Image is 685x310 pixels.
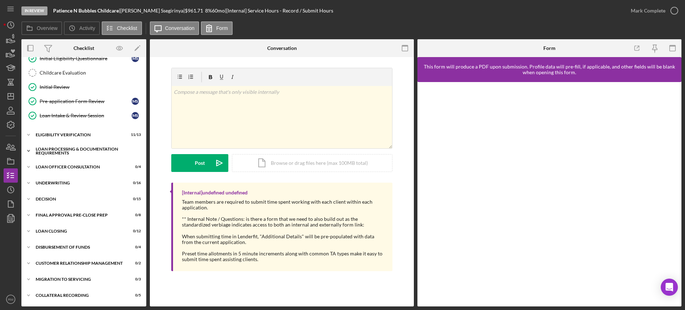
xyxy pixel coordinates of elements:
[64,21,100,35] button: Activity
[150,21,199,35] button: Conversation
[102,21,142,35] button: Checklist
[79,25,95,31] label: Activity
[40,98,132,104] div: Pre-application Form Review
[25,66,143,80] a: Childcare Evaluation
[40,56,132,61] div: Initial Eligibility Questionnaire
[661,279,678,296] div: Open Intercom Messenger
[128,133,141,137] div: 11 / 13
[128,165,141,169] div: 0 / 4
[36,245,123,249] div: Disbursement of Funds
[128,197,141,201] div: 0 / 15
[117,25,137,31] label: Checklist
[36,277,123,281] div: Migration to Servicing
[120,8,185,14] div: [PERSON_NAME] Ssegirinya |
[225,8,333,14] div: | [Internal] Service Hours - Record / Submit Hours
[36,165,123,169] div: Loan Officer Consultation
[132,55,139,62] div: M S
[36,261,123,265] div: Customer Relationship Management
[25,80,143,94] a: Initial Review
[36,293,123,298] div: Collateral Recording
[425,89,675,299] iframe: Lenderfit form
[21,6,47,15] div: In Review
[182,216,385,228] div: ** Internal Note / Questions: is there a form that we need to also build out as the standardized ...
[40,113,132,118] div: Loan Intake & Review Session
[4,292,18,306] button: RM
[195,154,205,172] div: Post
[182,251,385,262] div: Preset time allotments in 5 minute increments along with common TA types make it easy to submit t...
[36,133,123,137] div: Eligibility Verification
[171,154,228,172] button: Post
[25,51,143,66] a: Initial Eligibility QuestionnaireMS
[128,293,141,298] div: 0 / 5
[36,229,123,233] div: Loan Closing
[205,8,212,14] div: 8 %
[212,8,225,14] div: 60 mo
[25,108,143,123] a: Loan Intake & Review SessionMS
[267,45,297,51] div: Conversation
[182,199,385,210] div: Team members are required to submit time spent working with each client within each application.
[40,70,142,76] div: Childcare Evaluation
[132,98,139,105] div: M S
[128,181,141,185] div: 0 / 16
[128,245,141,249] div: 0 / 4
[36,213,123,217] div: Final Approval Pre-Close Prep
[543,45,555,51] div: Form
[132,112,139,119] div: M S
[128,213,141,217] div: 0 / 8
[36,181,123,185] div: Underwriting
[165,25,195,31] label: Conversation
[8,298,14,301] text: RM
[182,234,385,245] div: When submitting time in Lenderfit, "Additional Details" will be pre-populated with data from the ...
[21,21,62,35] button: Overview
[216,25,228,31] label: Form
[185,8,205,14] div: $961.71
[36,147,137,155] div: Loan Processing & Documentation Requirements
[631,4,665,18] div: Mark Complete
[40,84,142,90] div: Initial Review
[128,277,141,281] div: 0 / 3
[25,94,143,108] a: Pre-application Form ReviewMS
[624,4,681,18] button: Mark Complete
[37,25,57,31] label: Overview
[36,197,123,201] div: Decision
[73,45,94,51] div: Checklist
[128,261,141,265] div: 0 / 2
[421,64,678,75] div: This form will produce a PDF upon submission. Profile data will pre-fill, if applicable, and othe...
[182,190,248,195] div: [Internal] undefined undefined
[128,229,141,233] div: 0 / 12
[201,21,233,35] button: Form
[53,7,119,14] b: Patience N Bubbles Childcare
[53,8,120,14] div: |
